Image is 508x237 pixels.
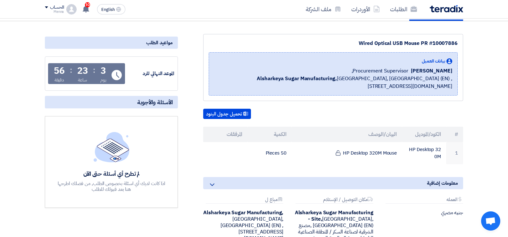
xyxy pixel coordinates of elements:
[481,211,500,231] div: Open chat
[209,39,458,47] div: Wired Optical USB Mouse PR #10007886
[427,180,458,187] span: معلومات إضافية
[446,127,463,142] th: #
[57,181,166,192] div: اذا كانت لديك أي اسئلة بخصوص الطلب, من فضلك اطرحها هنا بعد قبولك للطلب
[296,197,373,204] div: مكان التوصيل / الإستلام
[70,64,72,76] div: :
[292,127,402,142] th: البيان/الوصف
[57,170,166,177] div: لم تطرح أي أسئلة حتى الآن
[402,142,446,164] td: HP Desktop 320M
[54,77,64,83] div: دقيقة
[386,197,463,204] div: العمله
[203,209,283,216] b: Alsharkeya Sugar Manufacturing,
[101,7,115,12] span: English
[352,67,409,75] span: Procurement Supervisor,
[214,75,452,90] span: [GEOGRAPHIC_DATA], [GEOGRAPHIC_DATA] (EN) ,[STREET_ADDRESS][DOMAIN_NAME]
[247,127,292,142] th: الكمية
[66,4,77,14] img: profile_test.png
[100,77,106,83] div: يوم
[203,127,247,142] th: المرفقات
[206,197,283,204] div: مباع ل
[385,2,422,17] a: الطلبات
[93,64,95,76] div: :
[383,209,463,216] div: جنيه مصري
[54,66,65,75] div: 56
[292,142,402,164] td: HP Desktop 320M Mouse
[203,109,251,119] button: تحميل جدول البنود
[346,2,385,17] a: الأوردرات
[257,75,337,82] b: Alsharkeya Sugar Manufacturing,
[94,132,129,162] img: empty_state_list.svg
[97,4,125,14] button: English
[247,142,292,164] td: 50 Pieces
[50,5,64,10] div: الحساب
[295,209,373,223] b: Alsharkeya Sugar Manufacturing - Site,
[411,67,452,75] span: [PERSON_NAME]
[77,66,88,75] div: 23
[85,2,90,7] span: 10
[126,70,174,77] div: الموعد النهائي للرد
[402,127,446,142] th: الكود/الموديل
[45,37,178,49] div: مواعيد الطلب
[430,5,463,13] img: Teradix logo
[137,98,173,106] span: الأسئلة والأجوبة
[301,2,346,17] a: ملف الشركة
[78,77,87,83] div: ساعة
[422,58,445,64] span: بيانات العميل
[446,142,463,164] td: 1
[101,66,106,75] div: 3
[45,10,64,13] div: Menna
